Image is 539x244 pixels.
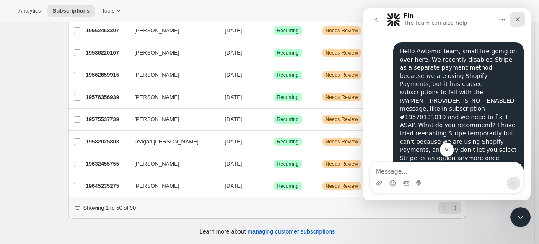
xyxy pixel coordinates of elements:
[225,94,242,100] span: [DATE]
[86,91,461,103] div: 19576356939[PERSON_NAME][DATE]SuccessRecurringWarningNeeds Review1 item$50.77
[135,93,179,101] span: [PERSON_NAME]
[225,138,242,145] span: [DATE]
[447,5,485,17] button: Help
[438,202,461,214] nav: Pagination
[86,158,461,170] div: 19632455755[PERSON_NAME][DATE]SuccessRecurringWarningNeeds Review1 item$40.97
[83,204,136,212] p: Showing 1 to 50 of 90
[225,72,242,78] span: [DATE]
[130,157,213,171] button: [PERSON_NAME]
[86,26,128,35] p: 19562463307
[277,72,299,78] span: Recurring
[86,115,128,124] p: 19575537739
[13,5,46,17] button: Analytics
[135,138,199,146] span: Teagan [PERSON_NAME]
[277,94,299,101] span: Recurring
[130,46,213,60] button: [PERSON_NAME]
[86,114,461,125] div: 19575537739[PERSON_NAME][DATE]SuccessRecurringWarningNeeds Review1 item$24.69
[277,138,299,145] span: Recurring
[135,160,179,168] span: [PERSON_NAME]
[326,94,358,101] span: Needs Review
[130,113,213,126] button: [PERSON_NAME]
[130,179,213,193] button: [PERSON_NAME]
[86,69,461,81] div: 19562659915[PERSON_NAME][DATE]SuccessRecurringWarningNeeds Review1 item$55.96
[326,138,358,145] span: Needs Review
[86,180,461,192] div: 19645235275[PERSON_NAME][DATE]SuccessRecurringWarningNeeds Review1 item$23.18
[86,182,128,190] p: 19645235275
[277,27,299,34] span: Recurring
[52,8,90,14] span: Subscriptions
[86,93,128,101] p: 19576356939
[326,72,358,78] span: Needs Review
[225,161,242,167] span: [DATE]
[96,5,128,17] button: Tools
[510,207,531,227] iframe: Intercom live chat
[450,202,461,214] button: Next
[326,161,358,167] span: Needs Review
[135,26,179,35] span: [PERSON_NAME]
[130,91,213,104] button: [PERSON_NAME]
[86,136,461,148] div: 19582025803Teagan [PERSON_NAME][DATE]SuccessRecurringWarningNeeds Review1 item$31.26
[86,71,128,79] p: 19562659915
[326,49,358,56] span: Needs Review
[225,49,242,56] span: [DATE]
[130,68,213,82] button: [PERSON_NAME]
[135,115,179,124] span: [PERSON_NAME]
[47,5,95,17] button: Subscriptions
[277,116,299,123] span: Recurring
[500,8,521,14] span: Settings
[225,183,242,189] span: [DATE]
[101,8,114,14] span: Tools
[363,8,531,200] iframe: Intercom live chat
[18,8,41,14] span: Analytics
[200,227,335,236] p: Learn more about
[130,135,213,148] button: Teagan [PERSON_NAME]
[326,27,358,34] span: Needs Review
[135,71,179,79] span: [PERSON_NAME]
[130,24,213,37] button: [PERSON_NAME]
[326,183,358,189] span: Needs Review
[487,5,526,17] button: Settings
[225,27,242,34] span: [DATE]
[277,49,299,56] span: Recurring
[460,8,472,14] span: Help
[86,160,128,168] p: 19632455755
[86,49,128,57] p: 19586220107
[247,228,335,235] a: managing customer subscriptions
[326,116,358,123] span: Needs Review
[135,49,179,57] span: [PERSON_NAME]
[135,182,179,190] span: [PERSON_NAME]
[86,47,461,59] div: 19586220107[PERSON_NAME][DATE]SuccessRecurringWarningNeeds Review2 items$50.02
[277,161,299,167] span: Recurring
[86,138,128,146] p: 19582025803
[225,116,242,122] span: [DATE]
[277,183,299,189] span: Recurring
[86,25,461,36] div: 19562463307[PERSON_NAME][DATE]SuccessRecurringWarningNeeds Review1 item$9.99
